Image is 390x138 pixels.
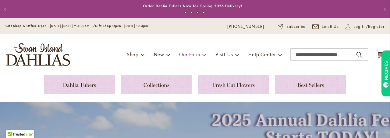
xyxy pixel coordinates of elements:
a: Subscribe [278,24,306,30]
a: Log In/Register [346,24,385,30]
a: Order Dahlia Tubers Now for Spring 2026 Delivery! [143,4,242,8]
span: Our Farm [179,51,200,58]
span: New [154,51,164,58]
a: store logo [6,43,70,66]
a: [PHONE_NUMBER] [227,24,264,30]
button: Next [378,3,390,15]
button: 2 of 4 [190,11,193,13]
button: 3 of 4 [197,11,199,13]
button: 1 of 4 [184,11,186,13]
button: 4 of 4 [203,11,205,13]
span: Gift Shop Open - [DATE] 10-3pm [95,24,148,28]
span: Subscribe [286,24,306,30]
span: Email Us [322,24,339,30]
a: Email Us [312,24,339,30]
span: Shop [127,51,139,58]
span: Help Center [248,51,276,58]
span: Visit Us [215,51,233,58]
span: Log In/Register [353,24,385,30]
span: Gift Shop & Office Open - [DATE]-[DATE] 9-4:30pm / [5,24,95,28]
